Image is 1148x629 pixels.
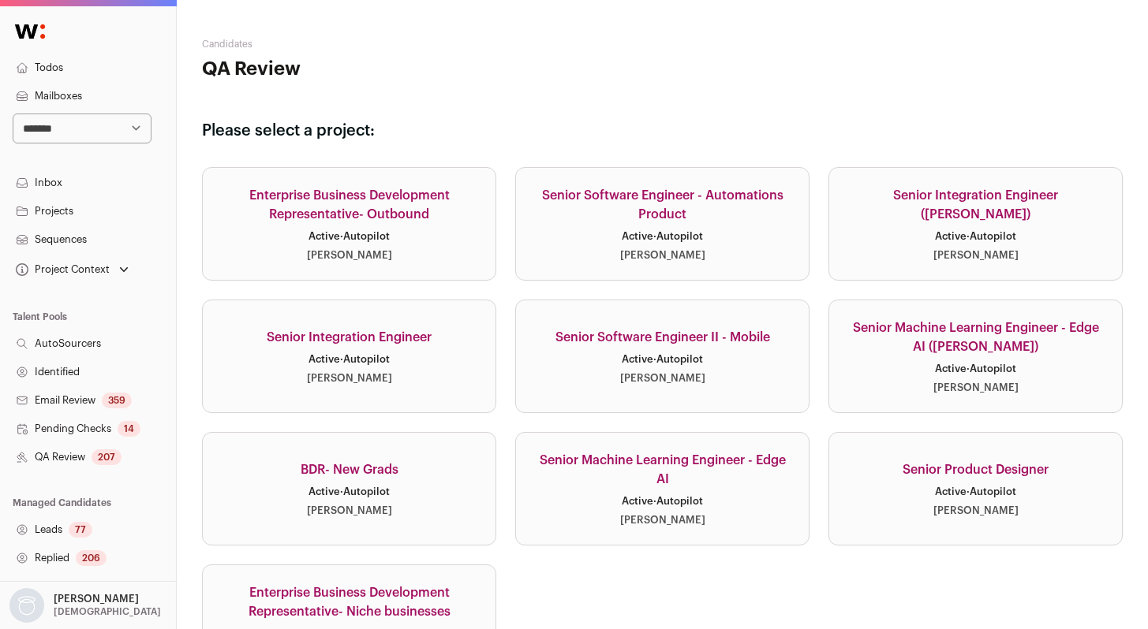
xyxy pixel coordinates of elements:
a: Senior Integration Engineer (Kyle) [828,167,1123,281]
a: Senior Machine Learning Engineer - Edge AI [515,432,810,545]
span: · [967,486,970,497]
a: Senior Software Engineer - Automations Product [515,167,810,281]
div: [PERSON_NAME] [933,249,1019,262]
div: Active Autopilot [622,353,703,366]
span: · [967,231,970,241]
span: · [653,354,656,364]
div: Active Autopilot [935,486,1016,498]
div: Active Autopilot [935,230,1016,243]
div: Senior Software Engineer - Automations Product [535,186,790,224]
div: Senior Software Engineer II - Mobile [555,328,770,347]
div: Project Context [13,263,110,276]
div: [PERSON_NAME] [933,504,1019,517]
div: Active Autopilot [309,230,390,243]
h1: QA Review [202,57,509,82]
div: Active Autopilot [309,486,390,498]
a: BDR- New Grads [202,432,496,545]
div: [PERSON_NAME] [620,372,705,385]
button: Open dropdown [13,259,132,281]
div: Senior Product Designer [903,460,1049,479]
img: Wellfound [6,16,54,47]
div: [PERSON_NAME] [307,504,392,517]
div: Enterprise Business Development Representative- Outbound [222,186,477,224]
h3: Please select a project: [202,120,1123,142]
div: Senior Integration Engineer [267,328,432,347]
p: [DEMOGRAPHIC_DATA] [54,605,161,618]
div: Active Autopilot [622,230,703,243]
div: BDR- New Grads [301,460,398,479]
div: Active Autopilot [935,363,1016,375]
div: Active Autopilot [622,495,703,508]
div: [PERSON_NAME] [620,249,705,262]
span: · [340,486,343,497]
span: · [340,231,343,241]
div: [PERSON_NAME] [307,249,392,262]
div: Active Autopilot [309,353,390,366]
div: [PERSON_NAME] [307,372,392,385]
div: 14 [118,421,140,437]
span: · [653,231,656,241]
div: Senior Integration Engineer ([PERSON_NAME]) [848,186,1103,224]
div: 207 [92,449,122,465]
h2: Candidates [202,38,509,50]
div: [PERSON_NAME] [933,381,1019,394]
button: Open dropdown [6,588,164,623]
span: · [340,354,343,364]
a: Senior Machine Learning Engineer - Edge AI (Kyle) [828,300,1123,413]
span: · [967,363,970,374]
a: Senior Software Engineer II - Mobile [515,300,810,413]
div: Enterprise Business Development Representative- Niche businesses [222,583,477,621]
div: Senior Machine Learning Engineer - Edge AI ([PERSON_NAME]) [848,318,1103,356]
a: Enterprise Business Development Representative- Outbound [202,167,496,281]
a: Senior Product Designer [828,432,1123,545]
div: 206 [76,550,107,566]
img: nopic.png [9,588,44,623]
a: Senior Integration Engineer [202,300,496,413]
p: [PERSON_NAME] [54,593,139,605]
span: · [653,496,656,506]
div: Senior Machine Learning Engineer - Edge AI [535,451,790,489]
div: 77 [69,522,92,538]
div: [PERSON_NAME] [620,514,705,527]
div: 359 [102,393,132,408]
